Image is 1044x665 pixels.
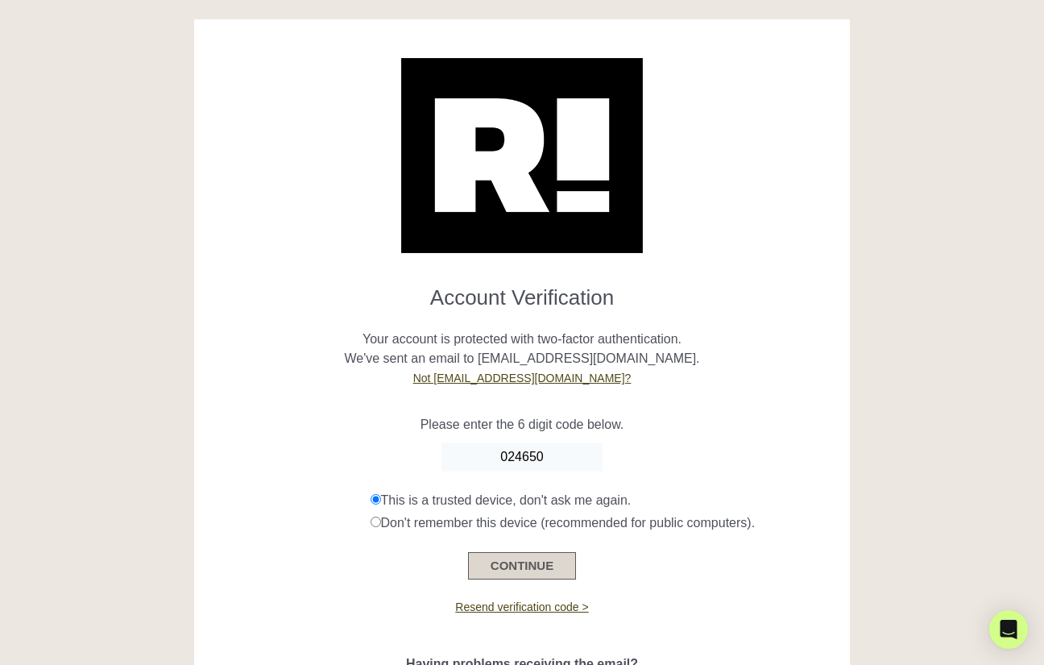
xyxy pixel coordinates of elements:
div: This is a trusted device, don't ask me again. [371,491,839,510]
div: Don't remember this device (recommended for public computers). [371,513,839,533]
button: CONTINUE [468,552,576,580]
p: Your account is protected with two-factor authentication. We've sent an email to [EMAIL_ADDRESS][... [206,310,838,388]
img: Retention.com [401,58,643,253]
input: Enter Code [441,443,603,472]
p: Please enter the 6 digit code below. [206,415,838,434]
div: Open Intercom Messenger [989,610,1028,649]
h1: Account Verification [206,272,838,310]
a: Not [EMAIL_ADDRESS][DOMAIN_NAME]? [413,372,632,384]
a: Resend verification code > [455,601,588,613]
